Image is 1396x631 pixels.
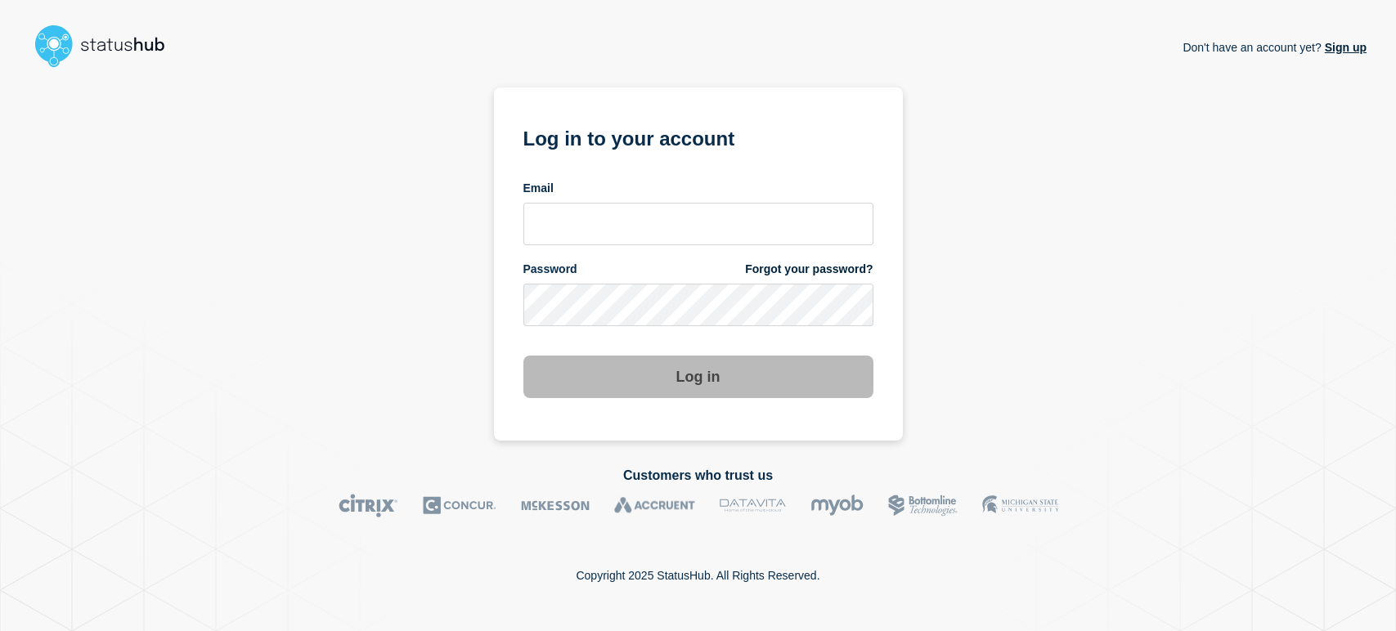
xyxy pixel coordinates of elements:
[523,356,873,398] button: Log in
[523,181,554,196] span: Email
[523,122,873,152] h1: Log in to your account
[29,468,1367,483] h2: Customers who trust us
[1183,28,1367,67] p: Don't have an account yet?
[888,494,958,517] img: Bottomline logo
[576,569,819,582] p: Copyright 2025 StatusHub. All Rights Reserved.
[339,494,398,517] img: Citrix logo
[982,494,1058,517] img: MSU logo
[614,494,695,517] img: Accruent logo
[1322,41,1367,54] a: Sign up
[523,203,873,245] input: email input
[523,262,577,277] span: Password
[720,494,786,517] img: DataVita logo
[521,494,590,517] img: McKesson logo
[810,494,864,517] img: myob logo
[423,494,496,517] img: Concur logo
[29,20,185,72] img: StatusHub logo
[523,284,873,326] input: password input
[745,262,873,277] a: Forgot your password?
